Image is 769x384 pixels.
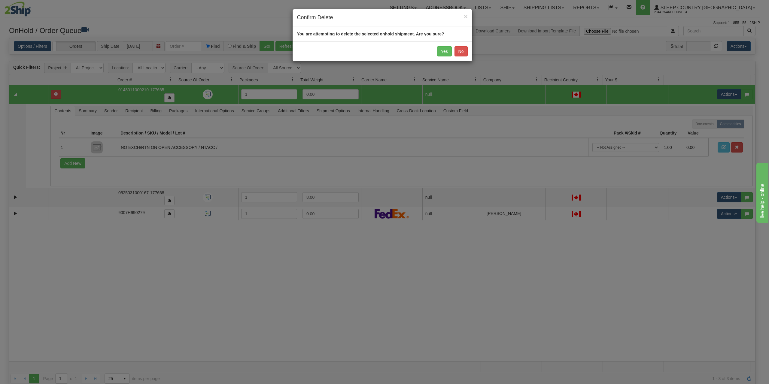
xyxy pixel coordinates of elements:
button: No [454,46,468,56]
iframe: chat widget [755,161,768,222]
div: live help - online [5,4,56,11]
span: × [464,13,467,20]
button: Close [464,13,467,20]
h4: Confirm Delete [297,14,468,22]
button: Yes [437,46,452,56]
strong: You are attempting to delete the selected onhold shipment. Are you sure? [297,32,444,36]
